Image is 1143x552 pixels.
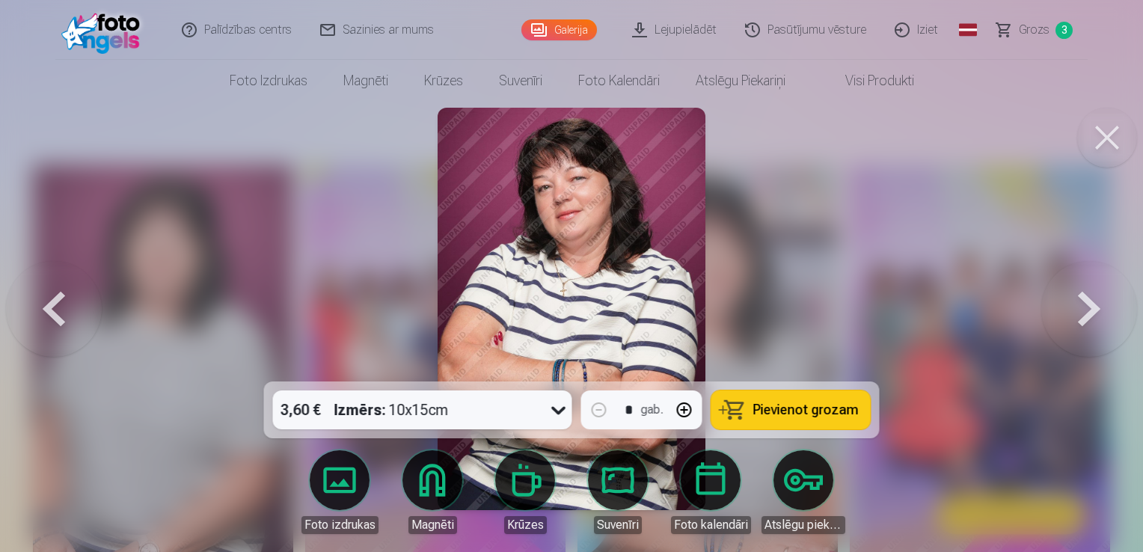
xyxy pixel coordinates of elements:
[334,390,449,429] div: 10x15cm
[301,516,379,534] div: Foto izdrukas
[273,390,328,429] div: 3,60 €
[504,516,547,534] div: Krūzes
[61,6,147,54] img: /fa1
[711,390,871,429] button: Pievienot grozam
[678,60,803,102] a: Atslēgu piekariņi
[325,60,406,102] a: Magnēti
[1019,21,1049,39] span: Grozs
[762,516,845,534] div: Atslēgu piekariņi
[762,450,845,534] a: Atslēgu piekariņi
[641,401,664,419] div: gab.
[594,516,642,534] div: Suvenīri
[669,450,753,534] a: Foto kalendāri
[753,403,859,417] span: Pievienot grozam
[334,399,386,420] strong: Izmērs :
[406,60,481,102] a: Krūzes
[803,60,932,102] a: Visi produkti
[560,60,678,102] a: Foto kalendāri
[483,450,567,534] a: Krūzes
[671,516,751,534] div: Foto kalendāri
[390,450,474,534] a: Magnēti
[481,60,560,102] a: Suvenīri
[576,450,660,534] a: Suvenīri
[212,60,325,102] a: Foto izdrukas
[408,516,457,534] div: Magnēti
[298,450,381,534] a: Foto izdrukas
[521,19,597,40] a: Galerija
[1055,22,1073,39] span: 3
